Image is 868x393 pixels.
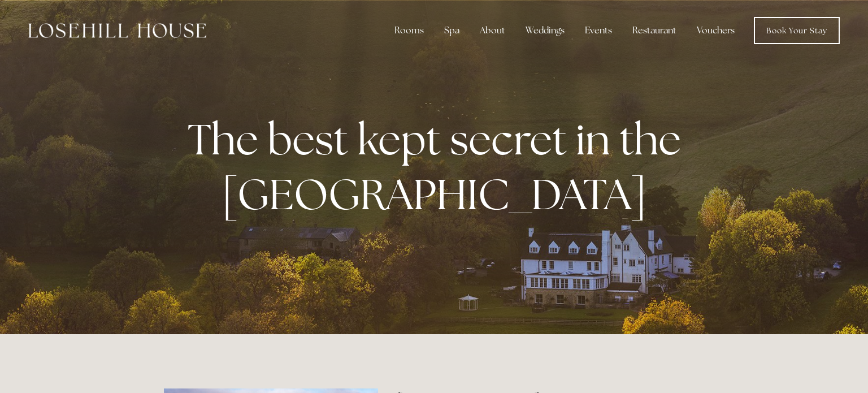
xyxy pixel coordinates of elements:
[576,19,621,42] div: Events
[623,19,685,42] div: Restaurant
[28,23,206,38] img: Losehill House
[188,111,690,222] strong: The best kept secret in the [GEOGRAPHIC_DATA]
[471,19,514,42] div: About
[688,19,744,42] a: Vouchers
[435,19,468,42] div: Spa
[754,17,840,44] a: Book Your Stay
[385,19,433,42] div: Rooms
[517,19,574,42] div: Weddings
